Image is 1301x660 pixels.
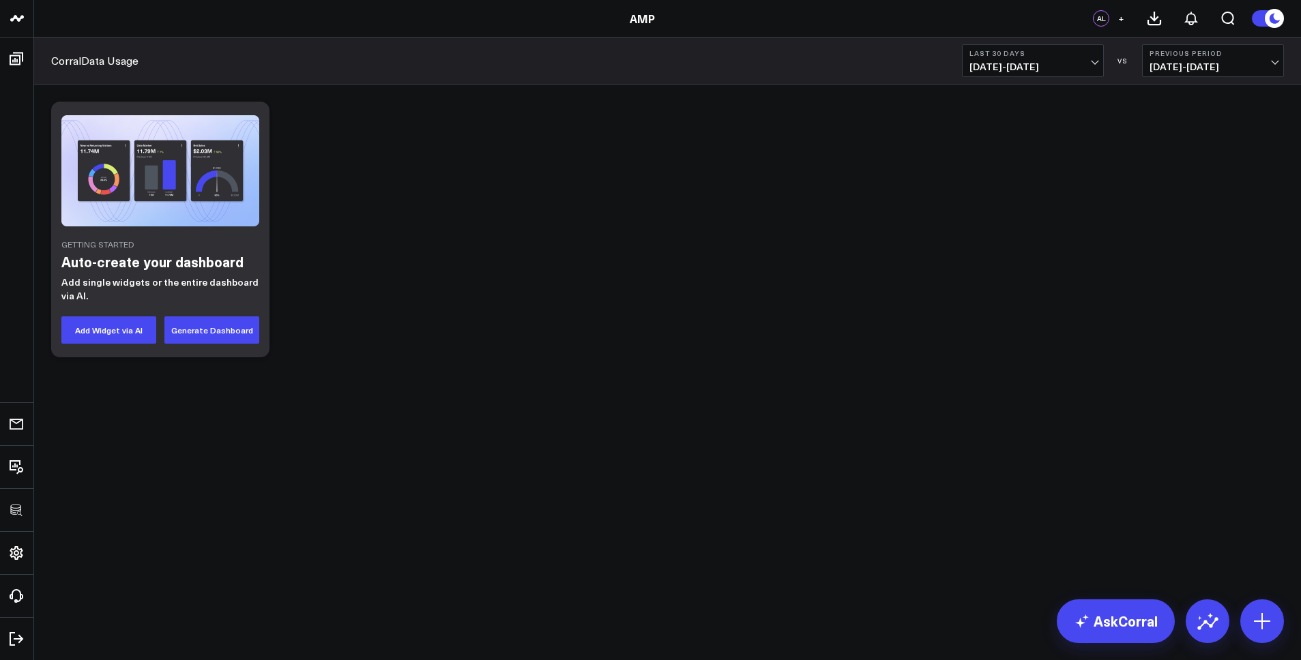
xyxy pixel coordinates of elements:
[969,61,1096,72] span: [DATE] - [DATE]
[51,53,138,68] a: CorralData Usage
[1093,10,1109,27] div: AL
[61,275,259,303] p: Add single widgets or the entire dashboard via AI.
[1057,599,1175,643] a: AskCorral
[1150,61,1276,72] span: [DATE] - [DATE]
[164,316,259,344] button: Generate Dashboard
[1113,10,1129,27] button: +
[1118,14,1124,23] span: +
[962,44,1104,77] button: Last 30 Days[DATE]-[DATE]
[630,11,655,26] a: AMP
[1142,44,1284,77] button: Previous Period[DATE]-[DATE]
[61,240,259,248] div: Getting Started
[61,252,259,272] h2: Auto-create your dashboard
[1111,57,1135,65] div: VS
[1150,49,1276,57] b: Previous Period
[61,316,156,344] button: Add Widget via AI
[969,49,1096,57] b: Last 30 Days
